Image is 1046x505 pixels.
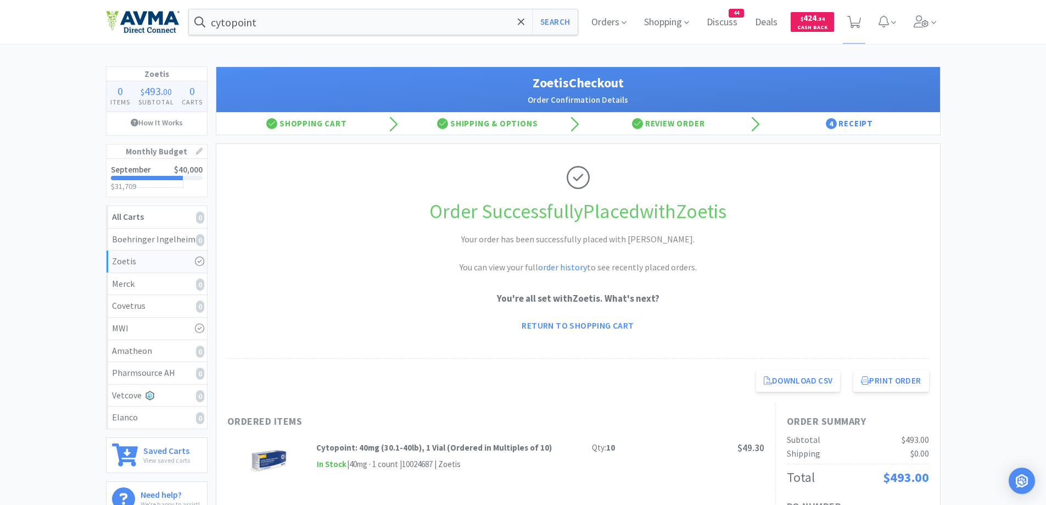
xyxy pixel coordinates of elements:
[759,113,940,135] div: Receipt
[112,410,202,425] div: Elanco
[107,295,207,318] a: Covetrus0
[227,196,929,227] h1: Order Successfully Placed with Zoetis
[787,414,929,430] h1: Order Summary
[756,370,841,392] a: Download CSV
[316,442,552,453] strong: Cytopoint: 40mg (30.1-40lb), 1 Vial (Ordered in Multiples of 10)
[178,97,207,107] h4: Carts
[196,412,204,424] i: 0
[196,368,204,380] i: 0
[606,442,615,453] strong: 10
[143,443,190,455] h6: Saved Carts
[107,385,207,407] a: Vetcove0
[196,346,204,358] i: 0
[112,321,202,336] div: MWI
[107,340,207,363] a: Amatheon0
[578,113,759,135] div: Review Order
[107,229,207,251] a: Boehringer Ingelheim0
[196,301,204,313] i: 0
[189,9,578,35] input: Search by item, sku, manufacturer, ingredient, size...
[592,441,615,454] div: Qty:
[174,164,203,175] span: $40,000
[112,299,202,313] div: Covetrus
[107,273,207,296] a: Merck0
[227,291,929,306] p: You're all set with Zoetis . What's next?
[227,414,557,430] h1: Ordered Items
[112,277,202,291] div: Merck
[134,97,178,107] h4: Subtotal
[902,434,929,445] span: $493.00
[106,437,208,473] a: Saved CartsView saved carts
[702,18,742,27] a: Discuss44
[107,318,207,340] a: MWI
[413,232,743,275] h2: Your order has been successfully placed with [PERSON_NAME]. You can view your full to see recentl...
[196,390,204,402] i: 0
[112,232,202,247] div: Boehringer Ingelheim
[112,254,202,269] div: Zoetis
[107,97,135,107] h4: Items
[112,389,202,403] div: Vetcove
[532,9,578,35] button: Search
[398,458,461,471] div: | 10024687 | Zoetis
[112,211,144,222] strong: All Carts
[227,93,929,107] h2: Order Confirmation Details
[801,13,825,23] span: 424
[112,344,202,358] div: Amatheon
[791,7,834,37] a: $424.34Cash Back
[163,86,172,97] span: 00
[250,441,288,480] img: d68059bb95f34f6ca8f79a017dff92f3_527055.jpeg
[107,407,207,429] a: Elanco0
[1009,468,1035,494] div: Open Intercom Messenger
[196,212,204,224] i: 0
[112,366,202,380] div: Pharmsource AH
[106,10,180,34] img: e4e33dab9f054f5782a47901c742baa9_102.png
[514,314,641,336] a: Return to Shopping Cart
[751,18,782,27] a: Deals
[143,455,190,465] p: View saved carts
[107,67,207,81] h1: Zoetis
[107,145,207,159] h1: Monthly Budget
[107,206,207,229] a: All Carts0
[141,487,200,499] h6: Need help?
[801,15,803,23] span: $
[196,234,204,246] i: 0
[826,118,837,129] span: 4
[107,362,207,385] a: Pharmsource AH0
[397,113,578,135] div: Shipping & Options
[797,25,827,32] span: Cash Back
[111,181,136,191] span: $31,709
[853,370,928,392] button: Print Order
[787,433,820,447] div: Subtotal
[107,159,207,197] a: September$40,000$31,709
[316,458,347,471] span: In Stock
[347,459,398,469] span: | 40mg · 1 count
[134,86,178,97] div: .
[883,469,929,486] span: $493.00
[111,165,151,174] h2: September
[107,251,207,273] a: Zoetis
[910,448,929,459] span: $0.00
[787,447,820,461] div: Shipping
[196,279,204,291] i: 0
[729,9,743,17] span: 44
[227,73,929,93] h1: Zoetis Checkout
[141,86,144,97] span: $
[737,442,764,454] span: $49.30
[538,262,587,273] a: order history
[144,84,161,98] span: 493
[118,84,123,98] span: 0
[216,113,398,135] div: Shopping Cart
[107,112,207,133] a: How It Works
[787,467,815,488] div: Total
[816,15,825,23] span: . 34
[189,84,195,98] span: 0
